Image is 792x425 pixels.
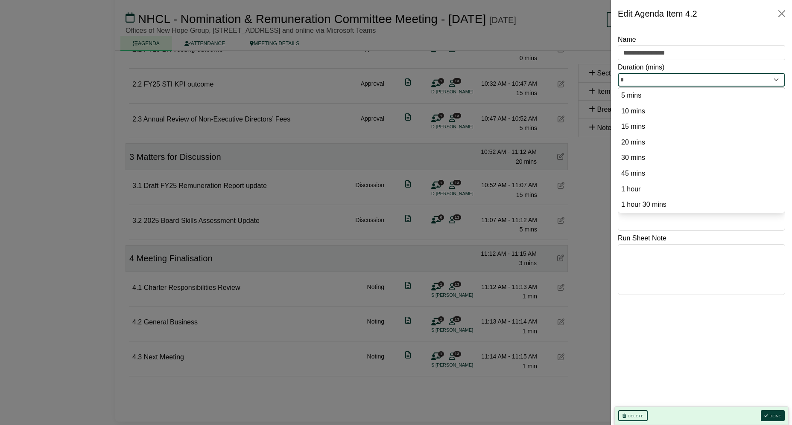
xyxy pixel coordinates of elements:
[618,135,785,150] li: 20
[618,233,666,244] label: Run Sheet Note
[620,199,783,211] option: 1 hour 30 mins
[618,88,785,104] li: 5
[618,166,785,182] li: 45
[620,184,783,195] option: 1 hour
[618,197,785,213] li: 90
[618,150,785,166] li: 30
[620,121,783,133] option: 15 mins
[620,152,783,164] option: 30 mins
[620,106,783,117] option: 10 mins
[618,104,785,119] li: 10
[618,34,636,45] label: Name
[618,7,697,20] div: Edit Agenda Item 4.2
[620,168,783,179] option: 45 mins
[761,410,785,421] button: Done
[620,137,783,148] option: 20 mins
[618,119,785,135] li: 15
[775,7,789,20] button: Close
[620,90,783,101] option: 5 mins
[618,410,648,421] button: Delete
[618,182,785,197] li: 60
[618,62,664,73] label: Duration (mins)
